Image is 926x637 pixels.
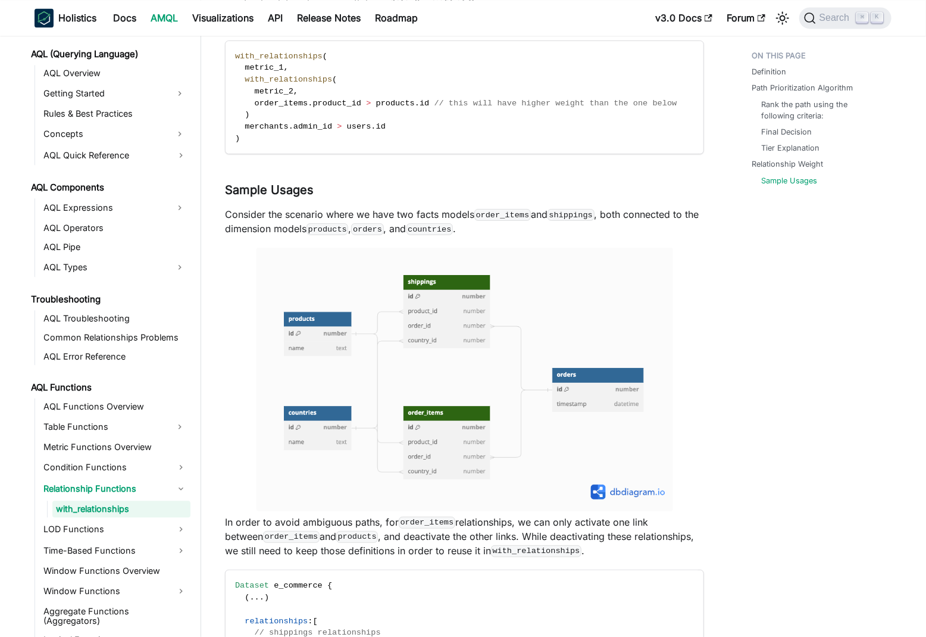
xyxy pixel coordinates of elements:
a: HolisticsHolistics [35,8,96,27]
a: AQL Pipe [40,239,190,255]
a: Docs [106,8,143,27]
a: Rules & Best Practices [40,105,190,122]
span: . [415,99,420,108]
span: > [337,122,342,131]
a: AQL Functions Overview [40,398,190,415]
span: metric_2 [255,87,293,96]
span: [ [313,617,318,626]
span: , [293,87,298,96]
img: Holistics [35,8,54,27]
code: order_items [474,209,531,221]
span: id [420,99,429,108]
span: users [347,122,371,131]
code: countries [406,223,453,235]
span: with_relationships [245,75,332,84]
a: Common Relationships Problems [40,329,190,346]
a: Sample Usages [761,175,817,186]
span: ( [245,593,249,602]
nav: Docs sidebar [23,36,201,637]
a: Rank the path using the following criteria: [761,99,880,121]
p: In order to avoid ambiguous paths, for relationships, we can only activate one link between and ,... [225,515,704,558]
img: with_relationships_example.png [256,248,673,511]
a: Window Functions Overview [40,563,190,579]
code: with_relationships [491,545,581,557]
a: Troubleshooting [27,291,190,308]
span: admin_id [293,122,332,131]
span: ( [332,75,337,84]
span: merchants [245,122,288,131]
span: with_relationships [235,52,323,61]
a: AQL Overview [40,65,190,82]
span: product_id [313,99,362,108]
span: ( [323,52,327,61]
span: e_commerce [274,581,323,590]
a: Path Prioritization Algorithm [752,82,853,93]
button: Expand sidebar category 'Table Functions' [169,417,190,436]
span: // this will have higher weight than the one below [434,99,677,108]
a: AQL Expressions [40,198,169,217]
a: AQL Types [40,258,169,277]
a: Release Notes [290,8,368,27]
span: { [327,581,332,590]
span: . [255,593,259,602]
a: AQL Error Reference [40,348,190,365]
span: Dataset [235,581,269,590]
code: shippings [548,209,595,221]
a: Relationship Functions [40,479,190,498]
a: Final Decision [761,126,812,138]
code: products [336,531,378,543]
a: AQL Troubleshooting [40,310,190,327]
a: v3.0 Docs [648,8,719,27]
a: Roadmap [368,8,425,27]
span: products [376,99,415,108]
span: . [289,122,293,131]
code: order_items [263,531,320,543]
kbd: ⌘ [856,12,868,23]
button: Search (Command+K) [799,7,891,29]
a: Visualizations [185,8,261,27]
span: . [308,99,312,108]
h3: Sample Usages [225,183,704,198]
a: AQL Operators [40,220,190,236]
span: metric_1 [245,63,283,72]
span: ) [245,110,249,119]
a: Time-Based Functions [40,541,190,560]
a: Tier Explanation [761,142,819,154]
a: Aggregate Functions (Aggregators) [40,603,190,629]
a: Relationship Weight [752,158,823,170]
a: API [261,8,290,27]
a: AQL Components [27,179,190,196]
button: Expand sidebar category 'Getting Started' [169,84,190,103]
span: relationships [245,617,308,626]
span: : [308,617,312,626]
span: // shippings relationships [255,628,381,637]
span: ) [264,593,269,602]
a: AQL (Querying Language) [27,46,190,63]
a: Window Functions [40,582,190,601]
span: . [259,593,264,602]
span: , [284,63,289,72]
a: with_relationships [52,501,190,517]
a: Forum [719,8,772,27]
a: Condition Functions [40,458,190,477]
a: Getting Started [40,84,169,103]
button: Expand sidebar category 'AQL Types' [169,258,190,277]
code: order_items [399,517,455,529]
b: Holistics [58,11,96,25]
button: Expand sidebar category 'Concepts' [169,124,190,143]
button: Expand sidebar category 'AQL Expressions' [169,198,190,217]
a: Concepts [40,124,169,143]
kbd: K [871,12,883,23]
a: AQL Quick Reference [40,146,190,165]
code: orders [351,223,383,235]
span: . [371,122,376,131]
span: > [366,99,371,108]
a: LOD Functions [40,520,190,539]
span: . [250,593,255,602]
p: Consider the scenario where we have two facts models and , both connected to the dimension models... [225,207,704,236]
span: order_items [255,99,308,108]
a: Table Functions [40,417,169,436]
code: products [306,223,348,235]
a: Definition [752,66,786,77]
span: ) [235,134,240,143]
